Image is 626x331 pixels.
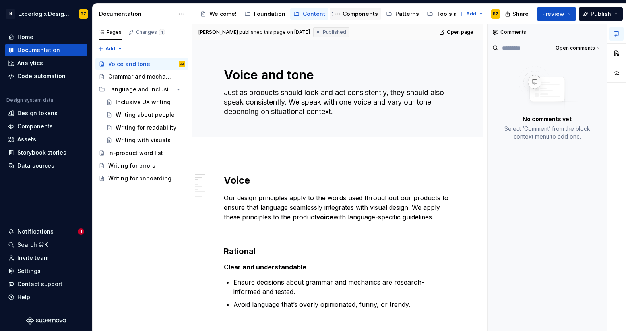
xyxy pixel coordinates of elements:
[95,58,188,70] a: Voice and toneBZ
[512,10,529,18] span: Share
[17,267,41,275] div: Settings
[95,70,188,83] a: Grammar and mechanics
[222,86,450,118] textarea: Just as products should look and act consistently, they should also speak consistently. We speak ...
[5,31,87,43] a: Home
[233,277,452,296] p: Ensure decisions about grammar and mechanics are research-informed and tested.
[116,98,171,106] div: Inclusive UX writing
[78,228,84,235] span: 1
[290,8,328,20] a: Content
[537,7,576,21] button: Preview
[17,46,60,54] div: Documentation
[5,120,87,133] a: Components
[116,111,174,119] div: Writing about people
[542,10,564,18] span: Preview
[17,149,66,157] div: Storybook stories
[488,24,607,40] div: Comments
[5,265,87,277] a: Settings
[501,7,534,21] button: Share
[5,133,87,146] a: Assets
[6,9,15,19] div: N
[5,278,87,290] button: Contact support
[108,149,163,157] div: In-product word list
[103,121,188,134] a: Writing for readability
[116,124,176,132] div: Writing for readability
[99,10,174,18] div: Documentation
[497,125,597,141] p: Select ‘Comment’ from the block context menu to add one.
[116,136,171,144] div: Writing with visuals
[17,33,33,41] div: Home
[5,225,87,238] button: Notifications1
[95,43,125,54] button: Add
[5,44,87,56] a: Documentation
[180,60,184,68] div: BZ
[108,60,150,68] div: Voice and tone
[108,85,174,93] div: Language and inclusivity
[95,83,188,96] div: Language and inclusivity
[17,241,48,249] div: Search ⌘K
[222,66,450,85] textarea: Voice and tone
[95,147,188,159] a: In-product word list
[323,29,346,35] span: Published
[17,228,54,236] div: Notifications
[254,10,285,18] div: Foundation
[17,72,66,80] div: Code automation
[17,280,62,288] div: Contact support
[241,8,289,20] a: Foundation
[437,27,477,38] a: Open page
[6,97,53,103] div: Design system data
[17,162,54,170] div: Data sources
[233,300,452,309] p: Avoid language that’s overly opinionated, funny, or trendy.
[26,317,66,325] svg: Supernova Logo
[197,8,240,20] a: Welcome!
[5,107,87,120] a: Design tokens
[579,7,623,21] button: Publish
[103,108,188,121] a: Writing about people
[424,8,497,20] a: Tools and resources
[224,246,452,257] h3: Rational
[17,254,48,262] div: Invite team
[330,8,381,20] a: Components
[198,29,238,35] span: [PERSON_NAME]
[523,115,572,123] p: No comments yet
[17,109,58,117] div: Design tokens
[159,29,165,35] span: 1
[136,29,165,35] div: Changes
[591,10,611,18] span: Publish
[108,73,174,81] div: Grammar and mechanics
[17,59,43,67] div: Analytics
[493,11,498,17] div: BZ
[343,10,378,18] div: Components
[239,29,310,35] div: published this page on [DATE]
[81,11,86,17] div: BZ
[99,29,122,35] div: Pages
[17,293,30,301] div: Help
[103,96,188,108] a: Inclusive UX writing
[95,159,188,172] a: Writing for errors
[224,174,452,187] h2: Voice
[5,70,87,83] a: Code automation
[303,10,325,18] div: Content
[5,159,87,172] a: Data sources
[447,29,473,35] span: Open page
[5,291,87,304] button: Help
[108,174,171,182] div: Writing for onboarding
[5,57,87,70] a: Analytics
[2,5,91,22] button: NExperlogix Design SystemBZ
[436,10,494,18] div: Tools and resources
[383,8,422,20] a: Patterns
[552,43,603,54] button: Open comments
[95,172,188,185] a: Writing for onboarding
[17,135,36,143] div: Assets
[395,10,419,18] div: Patterns
[5,238,87,251] button: Search ⌘K
[17,122,53,130] div: Components
[224,263,452,271] h5: Clear and understandable
[197,6,455,22] div: Page tree
[466,11,476,17] span: Add
[95,58,188,185] div: Page tree
[556,45,595,51] span: Open comments
[5,146,87,159] a: Storybook stories
[5,252,87,264] a: Invite team
[108,162,155,170] div: Writing for errors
